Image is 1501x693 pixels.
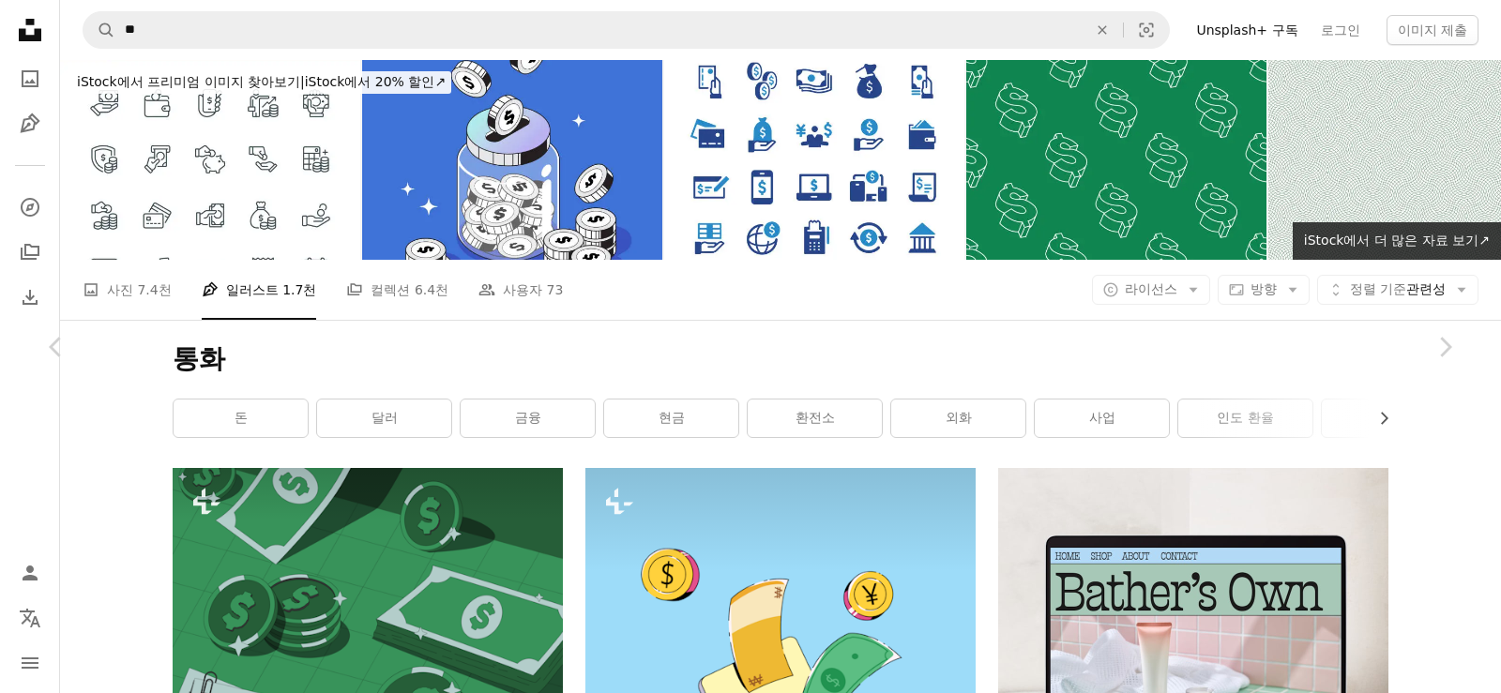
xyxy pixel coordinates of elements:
[1322,399,1456,437] a: 통화
[1092,275,1210,305] button: 라이선스
[1251,281,1277,296] span: 방향
[1178,399,1312,437] a: 인도 환율
[415,279,448,300] span: 6.4천
[891,399,1025,437] a: 외화
[77,74,305,89] span: iStock에서 프리미엄 이미지 찾아보기 |
[1350,280,1446,299] span: 관련성
[1304,233,1490,248] span: iStock에서 더 많은 자료 보기 ↗
[1035,399,1169,437] a: 사업
[1082,12,1123,48] button: 삭제
[11,554,49,592] a: 로그인 / 가입
[71,71,451,94] div: iStock에서 20% 할인 ↗
[547,279,564,300] span: 73
[1124,12,1169,48] button: 시각적 검색
[83,11,1170,49] form: 사이트 전체에서 이미지 찾기
[1293,222,1501,260] a: iStock에서 더 많은 자료 보기↗
[317,399,451,437] a: 달러
[1317,275,1478,305] button: 정렬 기준관련성
[60,60,360,260] img: 돈 - 얇은 선 벡터 아이콘 세트. 완벽한 픽셀. 편집 가능한 획. 세트에는 지폐, 동전, 지갑, 금융, 모바일 뱅킹, 돼지 저금통, 신용 카드, 금고, 돈 가방과 같은 아이...
[1125,281,1177,296] span: 라이선스
[1218,275,1310,305] button: 방향
[966,60,1266,260] img: 차원, 라인 아트, 달러 기호, 완벽 한 패턴
[461,399,595,437] a: 금융
[664,60,964,260] img: 결제 수단 아이콘 - 클래식 그래픽 시리즈
[1387,15,1478,45] button: 이미지 제출
[478,260,563,320] a: 사용자 73
[83,260,172,320] a: 사진 7.4천
[11,599,49,637] button: 언어
[1388,257,1501,437] a: 다음
[11,60,49,98] a: 사진
[604,399,738,437] a: 현금
[11,234,49,271] a: 컬렉션
[1367,399,1388,437] button: 목록을 오른쪽으로 스크롤
[11,644,49,682] button: 메뉴
[174,399,308,437] a: 돈
[11,105,49,143] a: 일러스트
[83,12,115,48] button: Unsplash 검색
[362,60,662,260] img: 벡터 2D 아이소 메트릭 항아리 또는 병 절약 및 금융 개념, 동전 그림, 아이콘 및 기호 세트
[748,399,882,437] a: 환전소
[1350,281,1406,296] span: 정렬 기준
[60,60,462,105] a: iStock에서 프리미엄 이미지 찾아보기|iStock에서 20% 할인↗
[11,188,49,226] a: 탐색
[173,589,563,606] a: 초록색 탁자 위에 놓인 돈 뭉치
[1310,15,1372,45] a: 로그인
[137,279,171,300] span: 7.4천
[173,342,1388,376] h1: 통화
[346,260,448,320] a: 컬렉션 6.4천
[1185,15,1309,45] a: Unsplash+ 구독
